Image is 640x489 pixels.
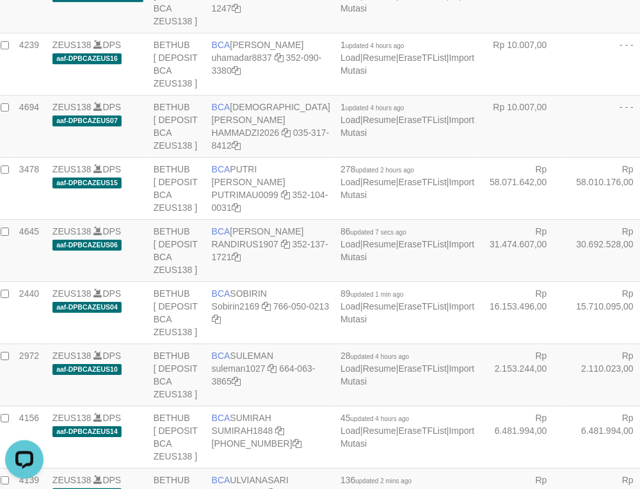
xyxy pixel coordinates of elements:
span: BCA [212,102,230,112]
span: 89 [340,288,403,299]
span: aaf-DPBCAZEUS06 [52,240,122,251]
span: 278 [340,164,414,174]
span: aaf-DPBCAZEUS07 [52,115,122,126]
a: EraseTFList [399,239,447,249]
span: | | | [340,102,474,138]
a: Load [340,177,360,187]
td: BETHUB [ DEPOSIT BCA ZEUS138 ] [148,219,207,281]
td: DPS [47,157,148,219]
a: Import Mutasi [340,177,474,200]
td: DPS [47,281,148,344]
a: HAMMADZI2026 [212,128,280,138]
span: 1 [340,102,404,112]
td: SUMIRAH [PHONE_NUMBER] [207,406,335,468]
a: Copy Sobirin2169 to clipboard [262,301,271,311]
td: 3478 [14,157,47,219]
span: aaf-DPBCAZEUS15 [52,178,122,188]
span: | | | [340,40,474,76]
a: Copy HAMMADZI2026 to clipboard [282,128,291,138]
span: updated 1 min ago [351,291,404,298]
td: BETHUB [ DEPOSIT BCA ZEUS138 ] [148,406,207,468]
a: Copy RANDIRUS1907 to clipboard [281,239,290,249]
span: updated 4 hours ago [346,104,404,112]
span: 45 [340,413,409,423]
span: BCA [212,475,230,485]
span: 86 [340,226,406,236]
a: Import Mutasi [340,115,474,138]
td: 4694 [14,95,47,157]
span: updated 4 hours ago [351,415,410,422]
span: | | | [340,351,474,386]
span: updated 7 secs ago [351,229,406,236]
td: DPS [47,219,148,281]
td: 4645 [14,219,47,281]
td: Rp 31.474.607,00 [480,219,566,281]
td: BETHUB [ DEPOSIT BCA ZEUS138 ] [148,33,207,95]
a: ZEUS138 [52,351,92,361]
td: DPS [47,33,148,95]
td: DPS [47,406,148,468]
span: BCA [212,351,230,361]
a: ZEUS138 [52,40,92,50]
a: Copy PUTRIMAU0099 to clipboard [281,190,290,200]
td: BETHUB [ DEPOSIT BCA ZEUS138 ] [148,281,207,344]
span: | | | [340,164,474,200]
span: BCA [212,40,230,50]
td: DPS [47,95,148,157]
a: Copy 8692458906 to clipboard [292,438,301,449]
a: Copy 3520903380 to clipboard [232,65,241,76]
a: Copy 3521040031 to clipboard [232,203,241,213]
a: PUTRIMAU0099 [212,190,278,200]
td: BETHUB [ DEPOSIT BCA ZEUS138 ] [148,157,207,219]
td: Rp 58.071.642,00 [480,157,566,219]
span: updated 2 mins ago [356,477,412,485]
td: 2440 [14,281,47,344]
td: BETHUB [ DEPOSIT BCA ZEUS138 ] [148,344,207,406]
a: Load [340,426,360,436]
a: Copy 6640633865 to clipboard [232,376,241,386]
td: 4239 [14,33,47,95]
td: SULEMAN 664-063-3865 [207,344,335,406]
a: Load [340,115,360,125]
td: BETHUB [ DEPOSIT BCA ZEUS138 ] [148,95,207,157]
a: Copy 3521371721 to clipboard [232,252,241,262]
a: Copy 3521071247 to clipboard [232,3,241,13]
a: Copy 7660500213 to clipboard [212,314,221,324]
a: Import Mutasi [340,426,474,449]
a: RANDIRUS1907 [212,239,278,249]
a: Sobirin2169 [212,301,260,311]
a: Copy 0353178412 to clipboard [232,140,241,151]
a: ZEUS138 [52,288,92,299]
a: Resume [363,177,396,187]
a: Copy uhamadar8837 to clipboard [275,53,284,63]
span: BCA [212,413,230,423]
a: Copy suleman1027 to clipboard [268,363,277,374]
a: Load [340,363,360,374]
span: aaf-DPBCAZEUS10 [52,364,122,375]
a: Load [340,301,360,311]
a: Import Mutasi [340,363,474,386]
span: 136 [340,475,412,485]
span: updated 4 hours ago [346,42,404,49]
a: EraseTFList [399,177,447,187]
td: Rp 2.153.244,00 [480,344,566,406]
td: [PERSON_NAME] 352-137-1721 [207,219,335,281]
span: BCA [212,288,230,299]
a: Copy SUMIRAH1848 to clipboard [275,426,284,436]
td: 4156 [14,406,47,468]
td: Rp 16.153.496,00 [480,281,566,344]
span: aaf-DPBCAZEUS04 [52,302,122,313]
td: [PERSON_NAME] 352-090-3380 [207,33,335,95]
td: DPS [47,344,148,406]
span: | | | [340,288,474,324]
a: EraseTFList [399,426,447,436]
span: BCA [212,226,230,236]
a: Import Mutasi [340,239,474,262]
a: ZEUS138 [52,226,92,236]
span: 28 [340,351,409,361]
span: updated 4 hours ago [351,353,410,360]
a: ZEUS138 [52,164,92,174]
a: EraseTFList [399,301,447,311]
a: ZEUS138 [52,475,92,485]
a: Resume [363,239,396,249]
